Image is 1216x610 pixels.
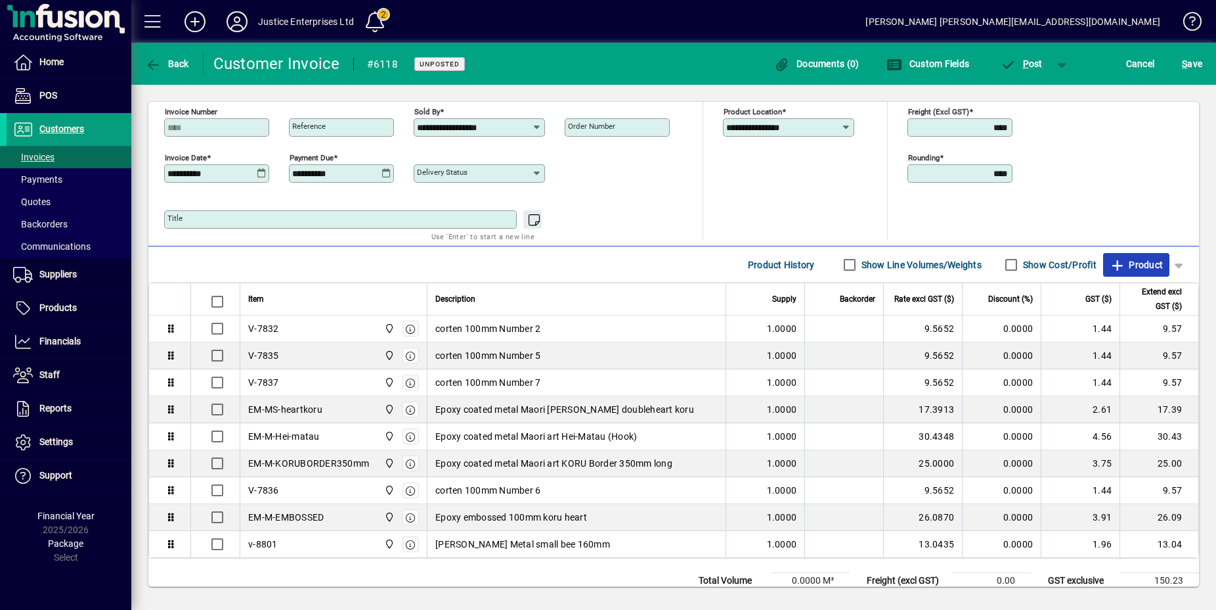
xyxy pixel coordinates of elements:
[908,107,969,116] mat-label: Freight (excl GST)
[1119,423,1198,450] td: 30.43
[892,457,954,470] div: 25.0000
[7,459,131,492] a: Support
[435,322,540,335] span: corten 100mm Number 2
[381,510,396,525] span: Albany Warehouse
[962,369,1041,396] td: 0.0000
[865,11,1160,32] div: [PERSON_NAME] [PERSON_NAME][EMAIL_ADDRESS][DOMAIN_NAME]
[692,573,771,589] td: Total Volume
[381,456,396,471] span: Albany Warehouse
[39,436,73,447] span: Settings
[568,122,615,131] mat-label: Order number
[1041,450,1119,477] td: 3.75
[13,174,62,185] span: Payments
[13,197,51,207] span: Quotes
[367,54,398,75] div: #6118
[213,53,340,74] div: Customer Invoice
[1023,59,1029,69] span: P
[435,349,540,362] span: corten 100mm Number 5
[381,321,396,336] span: Albany Warehouse
[1128,285,1182,314] span: Extend excl GST ($)
[381,402,396,417] span: Albany Warehouse
[1103,253,1169,277] button: Product
[7,80,131,112] a: POS
[7,213,131,235] a: Backorders
[131,52,204,76] app-page-header-button: Back
[1110,254,1163,275] span: Product
[7,168,131,191] a: Payments
[414,107,440,116] mat-label: Sold by
[248,457,369,470] div: EM-M-KORUBORDER350mm
[216,10,258,34] button: Profile
[435,430,637,443] span: Epoxy coated metal Maori art Hei-Matau (Hook)
[7,235,131,258] a: Communications
[1119,369,1198,396] td: 9.57
[962,531,1041,557] td: 0.0000
[381,375,396,390] span: Albany Warehouse
[39,369,60,380] span: Staff
[892,430,954,443] div: 30.4348
[7,426,131,459] a: Settings
[1119,531,1198,557] td: 13.04
[248,511,324,524] div: EM-M-EMBOSSED
[772,292,796,306] span: Supply
[145,59,189,69] span: Back
[908,153,940,162] mat-label: Rounding
[962,477,1041,504] td: 0.0000
[435,292,475,306] span: Description
[13,241,91,252] span: Communications
[290,153,334,162] mat-label: Payment due
[1119,477,1198,504] td: 9.57
[1120,573,1199,589] td: 150.23
[7,46,131,79] a: Home
[420,60,460,68] span: Unposted
[952,573,1031,589] td: 0.00
[1041,342,1119,369] td: 1.44
[892,349,954,362] div: 9.5652
[1119,450,1198,477] td: 25.00
[1126,53,1155,74] span: Cancel
[840,292,875,306] span: Backorder
[174,10,216,34] button: Add
[248,403,322,416] div: EM-MS-heartkoru
[48,538,83,549] span: Package
[1041,316,1119,342] td: 1.44
[1119,396,1198,423] td: 17.39
[962,450,1041,477] td: 0.0000
[892,403,954,416] div: 17.3913
[860,573,952,589] td: Freight (excl GST)
[774,59,859,69] span: Documents (0)
[1041,504,1119,531] td: 3.91
[1119,316,1198,342] td: 9.57
[248,349,279,362] div: V-7835
[435,457,672,470] span: Epoxy coated metal Maori art KORU Border 350mm long
[988,292,1033,306] span: Discount (%)
[883,52,972,76] button: Custom Fields
[165,107,217,116] mat-label: Invoice number
[859,258,982,271] label: Show Line Volumes/Weights
[767,349,797,362] span: 1.0000
[962,504,1041,531] td: 0.0000
[167,214,183,223] mat-label: Title
[248,292,264,306] span: Item
[13,152,54,162] span: Invoices
[7,191,131,213] a: Quotes
[39,90,57,101] span: POS
[962,342,1041,369] td: 0.0000
[435,511,587,524] span: Epoxy embossed 100mm koru heart
[767,484,797,497] span: 1.0000
[142,52,192,76] button: Back
[1085,292,1112,306] span: GST ($)
[1041,531,1119,557] td: 1.96
[767,457,797,470] span: 1.0000
[7,325,131,358] a: Financials
[993,52,1049,76] button: Post
[892,484,954,497] div: 9.5652
[381,429,396,444] span: Albany Warehouse
[892,322,954,335] div: 9.5652
[39,302,77,313] span: Products
[37,511,95,521] span: Financial Year
[165,153,207,162] mat-label: Invoice date
[962,396,1041,423] td: 0.0000
[1119,504,1198,531] td: 26.09
[248,484,279,497] div: V-7836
